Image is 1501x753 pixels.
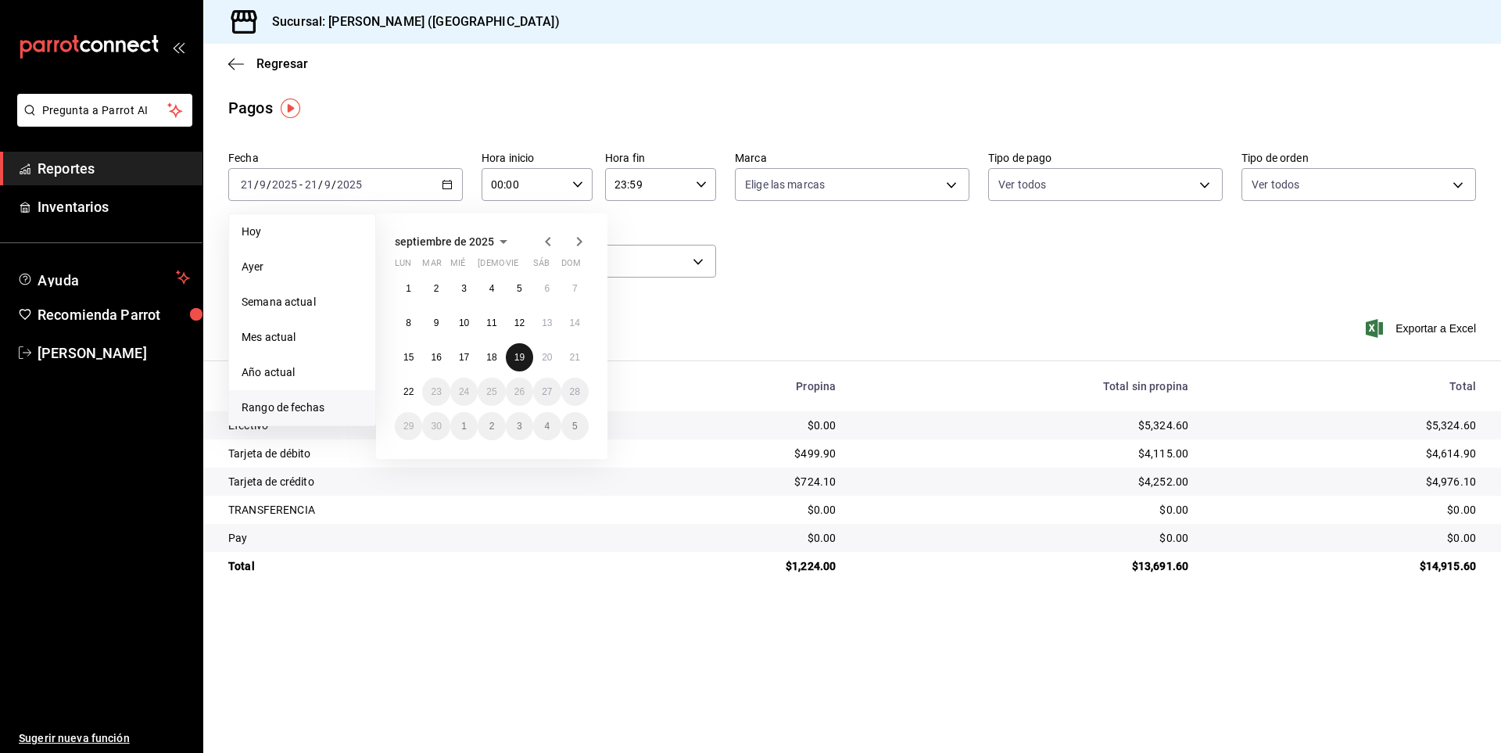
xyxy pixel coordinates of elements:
[514,386,525,397] abbr: 26 de septiembre de 2025
[403,421,414,432] abbr: 29 de septiembre de 2025
[544,421,550,432] abbr: 4 de octubre de 2025
[299,178,303,191] span: -
[450,258,465,274] abbr: miércoles
[304,178,318,191] input: --
[422,343,450,371] button: 16 de septiembre de 2025
[403,386,414,397] abbr: 22 de septiembre de 2025
[489,283,495,294] abbr: 4 de septiembre de 2025
[431,421,441,432] abbr: 30 de septiembre de 2025
[318,178,323,191] span: /
[506,309,533,337] button: 12 de septiembre de 2025
[19,730,190,747] span: Sugerir nueva función
[506,274,533,303] button: 5 de septiembre de 2025
[1252,177,1299,192] span: Ver todos
[570,386,580,397] abbr: 28 de septiembre de 2025
[281,99,300,118] img: Tooltip marker
[461,283,467,294] abbr: 3 de septiembre de 2025
[1213,418,1476,433] div: $5,324.60
[395,309,422,337] button: 8 de septiembre de 2025
[561,343,589,371] button: 21 de septiembre de 2025
[861,418,1188,433] div: $5,324.60
[478,258,570,274] abbr: jueves
[489,421,495,432] abbr: 2 de octubre de 2025
[38,268,170,287] span: Ayuda
[242,259,363,275] span: Ayer
[478,343,505,371] button: 18 de septiembre de 2025
[572,421,578,432] abbr: 5 de octubre de 2025
[486,317,496,328] abbr: 11 de septiembre de 2025
[395,258,411,274] abbr: lunes
[450,309,478,337] button: 10 de septiembre de 2025
[517,283,522,294] abbr: 5 de septiembre de 2025
[228,558,596,574] div: Total
[1213,380,1476,393] div: Total
[1241,152,1476,163] label: Tipo de orden
[240,178,254,191] input: --
[242,400,363,416] span: Rango de fechas
[998,177,1046,192] span: Ver todos
[506,258,518,274] abbr: viernes
[259,178,267,191] input: --
[506,412,533,440] button: 3 de octubre de 2025
[459,386,469,397] abbr: 24 de septiembre de 2025
[861,380,1188,393] div: Total sin propina
[228,56,308,71] button: Regresar
[38,342,190,364] span: [PERSON_NAME]
[478,412,505,440] button: 2 de octubre de 2025
[42,102,168,119] span: Pregunta a Parrot AI
[395,274,422,303] button: 1 de septiembre de 2025
[861,446,1188,461] div: $4,115.00
[336,178,363,191] input: ----
[861,530,1188,546] div: $0.00
[431,386,441,397] abbr: 23 de septiembre de 2025
[422,412,450,440] button: 30 de septiembre de 2025
[1213,530,1476,546] div: $0.00
[38,304,190,325] span: Recomienda Parrot
[1213,474,1476,489] div: $4,976.10
[395,235,494,248] span: septiembre de 2025
[605,152,716,163] label: Hora fin
[622,418,836,433] div: $0.00
[242,224,363,240] span: Hoy
[478,378,505,406] button: 25 de septiembre de 2025
[459,352,469,363] abbr: 17 de septiembre de 2025
[533,378,561,406] button: 27 de septiembre de 2025
[256,56,308,71] span: Regresar
[533,274,561,303] button: 6 de septiembre de 2025
[988,152,1223,163] label: Tipo de pago
[622,502,836,518] div: $0.00
[542,386,552,397] abbr: 27 de septiembre de 2025
[271,178,298,191] input: ----
[422,378,450,406] button: 23 de septiembre de 2025
[861,474,1188,489] div: $4,252.00
[482,152,593,163] label: Hora inicio
[267,178,271,191] span: /
[450,274,478,303] button: 3 de septiembre de 2025
[434,317,439,328] abbr: 9 de septiembre de 2025
[1369,319,1476,338] button: Exportar a Excel
[1213,502,1476,518] div: $0.00
[478,274,505,303] button: 4 de septiembre de 2025
[622,530,836,546] div: $0.00
[38,196,190,217] span: Inventarios
[561,309,589,337] button: 14 de septiembre de 2025
[395,378,422,406] button: 22 de septiembre de 2025
[478,309,505,337] button: 11 de septiembre de 2025
[514,317,525,328] abbr: 12 de septiembre de 2025
[450,343,478,371] button: 17 de septiembre de 2025
[242,329,363,346] span: Mes actual
[228,152,463,163] label: Fecha
[403,352,414,363] abbr: 15 de septiembre de 2025
[228,474,596,489] div: Tarjeta de crédito
[486,352,496,363] abbr: 18 de septiembre de 2025
[172,41,184,53] button: open_drawer_menu
[1213,558,1476,574] div: $14,915.60
[514,352,525,363] abbr: 19 de septiembre de 2025
[324,178,331,191] input: --
[228,96,273,120] div: Pagos
[544,283,550,294] abbr: 6 de septiembre de 2025
[459,317,469,328] abbr: 10 de septiembre de 2025
[242,294,363,310] span: Semana actual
